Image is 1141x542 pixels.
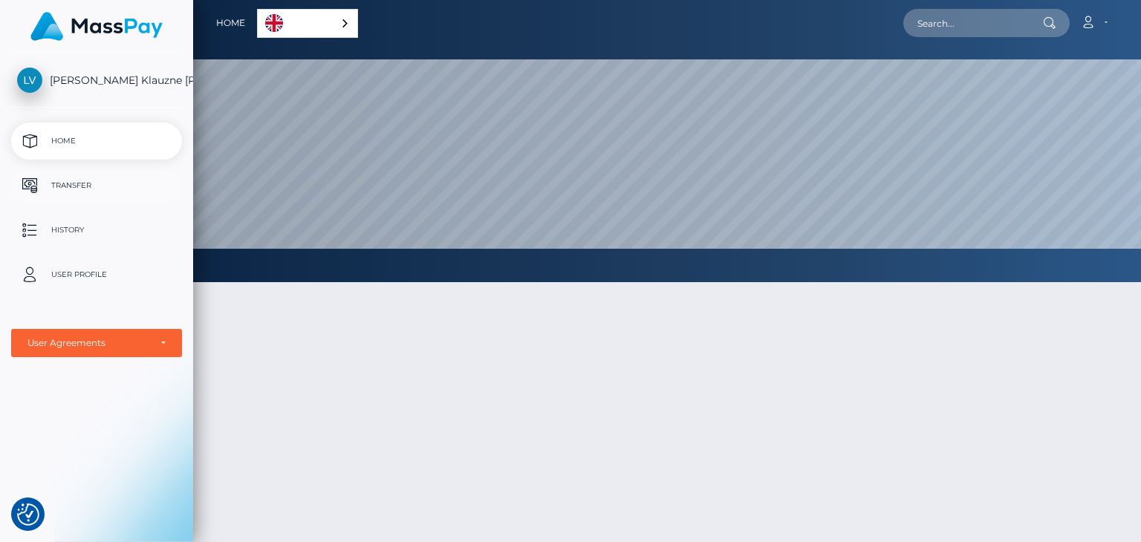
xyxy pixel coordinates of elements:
a: English [258,10,357,37]
a: History [11,212,182,249]
button: Consent Preferences [17,503,39,526]
span: [PERSON_NAME] Klauzne [PERSON_NAME] [11,74,182,87]
img: MassPay [30,12,163,41]
img: Revisit consent button [17,503,39,526]
a: Home [11,123,182,160]
a: Transfer [11,167,182,204]
input: Search... [903,9,1043,37]
aside: Language selected: English [257,9,358,38]
p: User Profile [17,264,176,286]
p: Transfer [17,174,176,197]
div: User Agreements [27,337,149,349]
div: Language [257,9,358,38]
a: User Profile [11,256,182,293]
a: Home [216,7,245,39]
p: Home [17,130,176,152]
button: User Agreements [11,329,182,357]
p: History [17,219,176,241]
